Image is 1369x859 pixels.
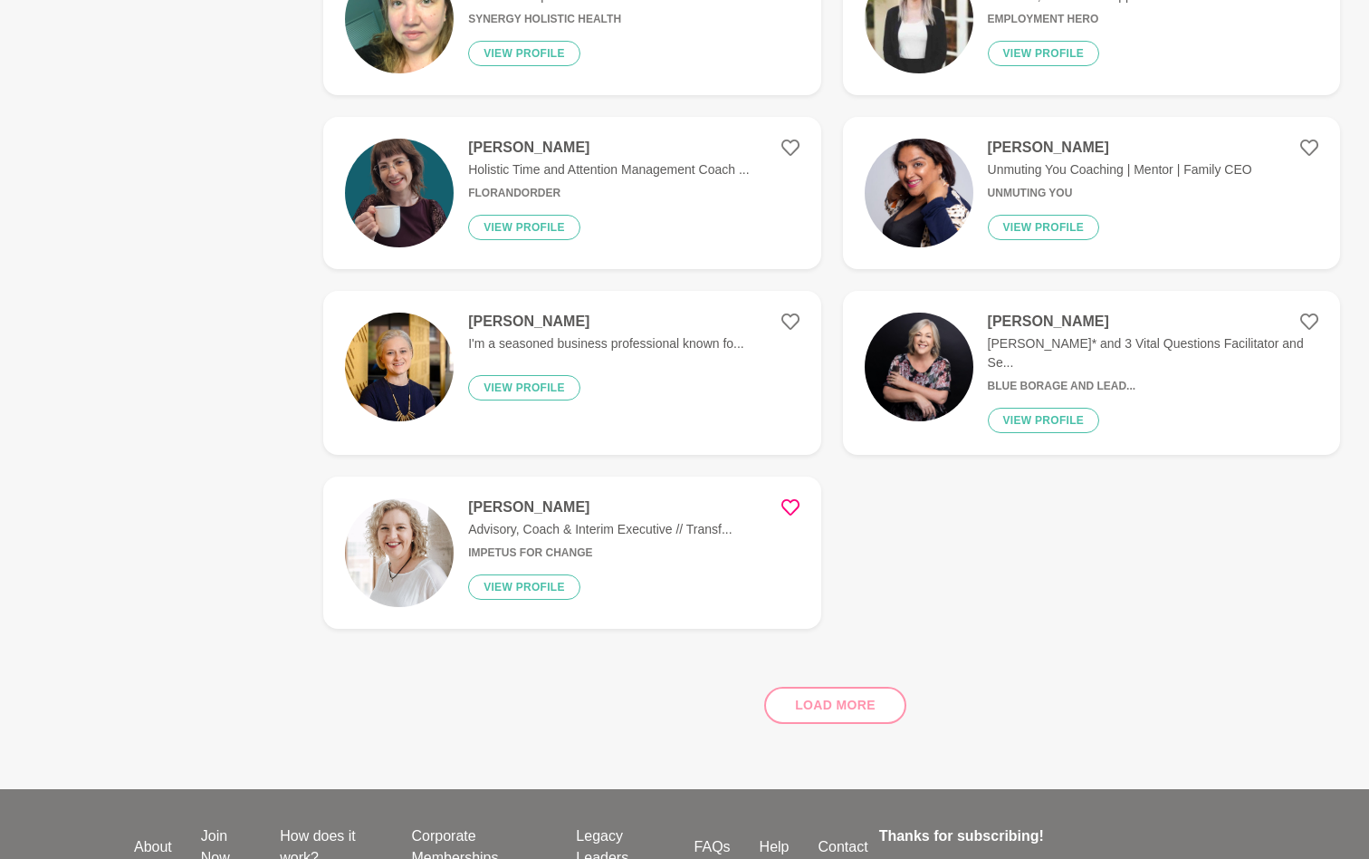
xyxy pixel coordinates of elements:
[468,313,744,331] h4: [PERSON_NAME]
[323,117,820,269] a: [PERSON_NAME]Holistic Time and Attention Management Coach ...florandorderView profile
[988,187,1252,200] h6: Unmuting You
[468,375,580,401] button: View profile
[843,291,1340,455] a: [PERSON_NAME][PERSON_NAME]* and 3 Vital Questions Facilitator and Se...Blue Borage and Lead...Vie...
[468,546,732,560] h6: Impetus For Change
[468,498,732,516] h4: [PERSON_NAME]
[323,291,820,455] a: [PERSON_NAME]I'm a seasoned business professional known fo...View profile
[988,380,1318,393] h6: Blue Borage and Lead...
[988,139,1252,157] h4: [PERSON_NAME]
[865,313,973,421] img: d3c7e44e07d6ebda302dce2c39bf711929a3ffb6-2400x2400.jpg
[865,139,973,247] img: f2afb2522b980be8f6244ad202c6bd10d092180f-534x800.jpg
[988,13,1245,26] h6: Employment Hero
[468,520,732,539] p: Advisory, Coach & Interim Executive // Transf...
[468,41,580,66] button: View profile
[988,160,1252,179] p: Unmuting You Coaching | Mentor | Family CEO
[879,825,1224,847] h4: Thanks for subscribing!
[468,13,621,26] h6: Synergy Holistic Health
[988,408,1100,433] button: View profile
[468,160,750,179] p: Holistic Time and Attention Management Coach ...
[345,139,454,247] img: d6f186d88bd1b30f7aa1417e7b67014d0012392d-1536x2048.png
[468,334,744,353] p: I'm a seasoned business professional known fo...
[988,215,1100,240] button: View profile
[843,117,1340,269] a: [PERSON_NAME]Unmuting You Coaching | Mentor | Family CEOUnmuting YouView profile
[345,498,454,607] img: 7b9577813ac18711f865de0d7879f62f6e15d784-1606x1860.jpg
[468,215,580,240] button: View profile
[468,574,580,600] button: View profile
[345,313,454,421] img: b0cd144f91639e708818b0c603d5ea8e3cb78cce-627x418.jpg
[120,836,187,858] a: About
[745,836,804,858] a: Help
[804,836,883,858] a: Contact
[323,477,820,629] a: [PERSON_NAME]Advisory, Coach & Interim Executive // Transf...Impetus For ChangeView profile
[988,313,1318,331] h4: [PERSON_NAME]
[680,836,745,858] a: FAQs
[988,334,1318,372] p: [PERSON_NAME]* and 3 Vital Questions Facilitator and Se...
[468,187,750,200] h6: florandorder
[468,139,750,157] h4: [PERSON_NAME]
[988,41,1100,66] button: View profile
